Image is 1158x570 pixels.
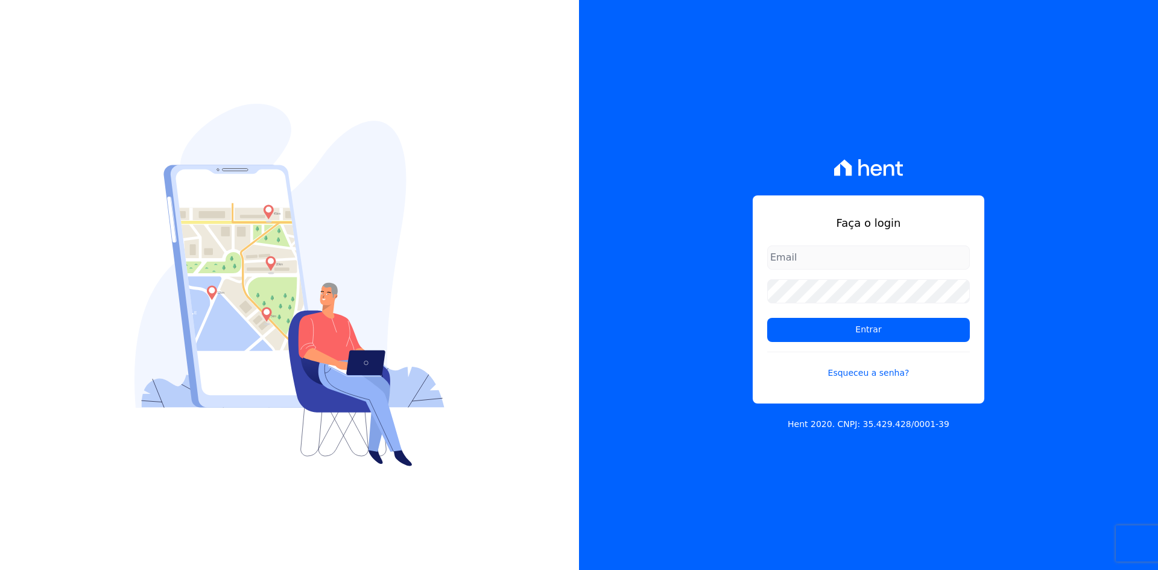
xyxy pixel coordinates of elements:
input: Entrar [767,318,970,342]
h1: Faça o login [767,215,970,231]
input: Email [767,245,970,270]
a: Esqueceu a senha? [767,352,970,379]
p: Hent 2020. CNPJ: 35.429.428/0001-39 [788,418,949,431]
img: Login [134,104,445,466]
